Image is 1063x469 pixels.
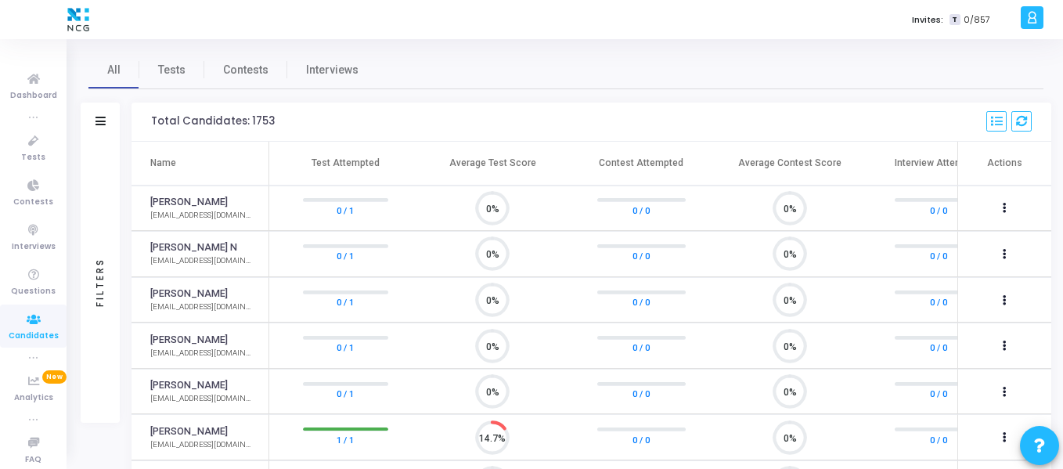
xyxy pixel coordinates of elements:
[150,301,253,313] div: [EMAIL_ADDRESS][DOMAIN_NAME]
[150,393,253,405] div: [EMAIL_ADDRESS][DOMAIN_NAME]
[223,62,268,78] span: Contests
[150,378,228,393] a: [PERSON_NAME]
[632,431,650,447] a: 0 / 0
[158,62,186,78] span: Tests
[337,294,354,310] a: 0 / 1
[337,248,354,264] a: 0 / 1
[150,195,228,210] a: [PERSON_NAME]
[150,210,253,222] div: [EMAIL_ADDRESS][DOMAIN_NAME]
[418,142,567,186] th: Average Test Score
[42,370,67,384] span: New
[715,142,864,186] th: Average Contest Score
[337,386,354,402] a: 0 / 1
[930,386,947,402] a: 0 / 0
[150,348,253,359] div: [EMAIL_ADDRESS][DOMAIN_NAME]
[912,13,943,27] label: Invites:
[930,202,947,218] a: 0 / 0
[337,340,354,355] a: 0 / 1
[632,386,650,402] a: 0 / 0
[93,196,107,368] div: Filters
[964,13,990,27] span: 0/857
[930,431,947,447] a: 0 / 0
[150,156,176,170] div: Name
[930,294,947,310] a: 0 / 0
[949,14,960,26] span: T
[150,255,253,267] div: [EMAIL_ADDRESS][DOMAIN_NAME]
[151,115,275,128] div: Total Candidates: 1753
[11,285,56,298] span: Questions
[25,453,41,467] span: FAQ
[150,240,237,255] a: [PERSON_NAME] N
[337,431,354,447] a: 1 / 1
[567,142,715,186] th: Contest Attempted
[930,248,947,264] a: 0 / 0
[864,142,1013,186] th: Interview Attempted
[13,196,53,209] span: Contests
[632,294,650,310] a: 0 / 0
[269,142,418,186] th: Test Attempted
[63,4,93,35] img: logo
[306,62,359,78] span: Interviews
[957,142,1051,186] th: Actions
[337,202,354,218] a: 0 / 1
[107,62,121,78] span: All
[150,424,228,439] a: [PERSON_NAME]
[930,340,947,355] a: 0 / 0
[632,202,650,218] a: 0 / 0
[150,287,228,301] a: [PERSON_NAME]
[632,340,650,355] a: 0 / 0
[10,89,57,103] span: Dashboard
[14,391,53,405] span: Analytics
[150,333,228,348] a: [PERSON_NAME]
[9,330,59,343] span: Candidates
[150,439,253,451] div: [EMAIL_ADDRESS][DOMAIN_NAME]
[21,151,45,164] span: Tests
[632,248,650,264] a: 0 / 0
[12,240,56,254] span: Interviews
